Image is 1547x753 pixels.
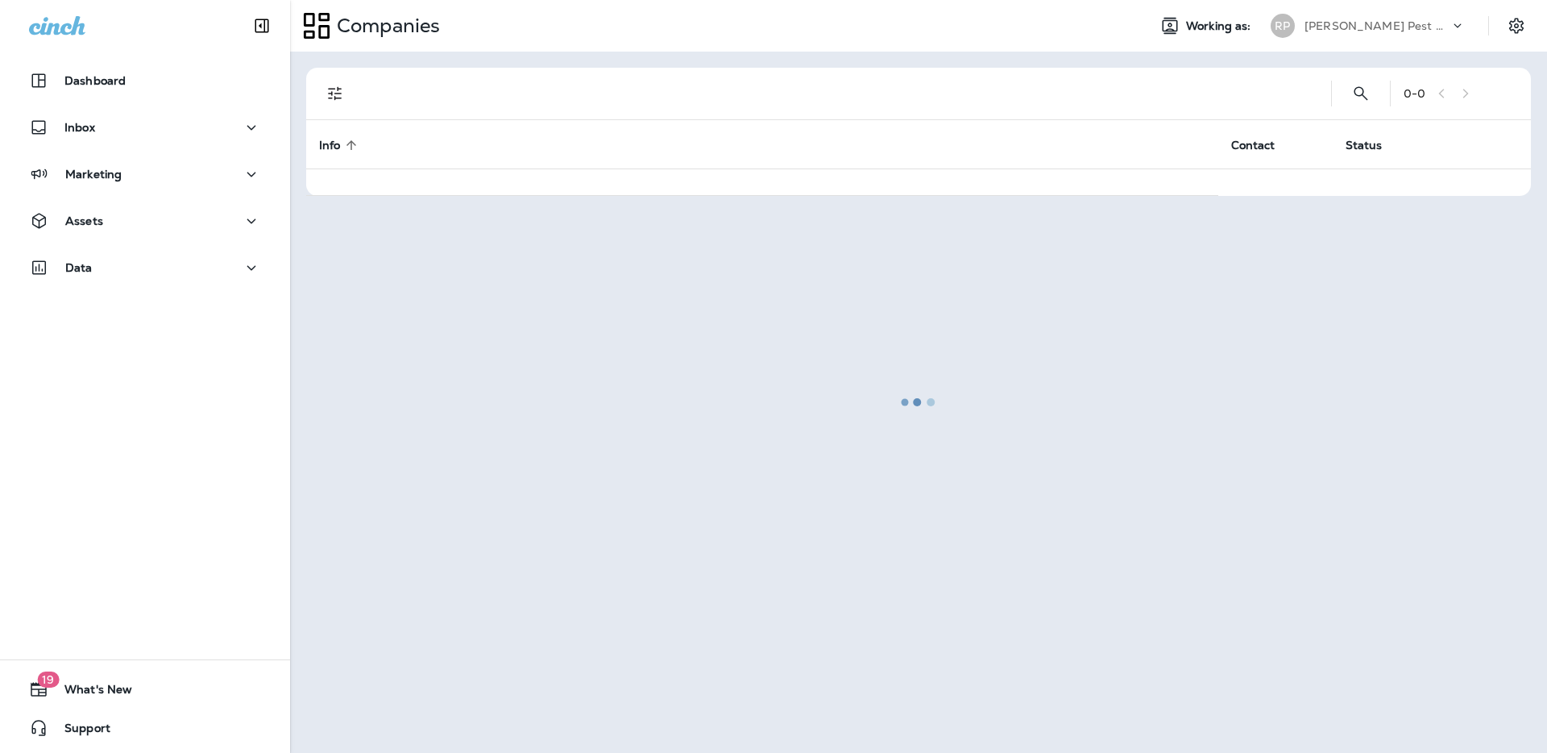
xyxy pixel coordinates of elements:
span: Working as: [1186,19,1255,33]
p: [PERSON_NAME] Pest Solutions [1304,19,1450,32]
button: Collapse Sidebar [239,10,284,42]
span: 19 [37,672,59,688]
p: Data [65,261,93,274]
p: Dashboard [64,74,126,87]
button: 19What's New [16,673,274,705]
button: Settings [1502,11,1531,40]
button: Data [16,252,274,284]
div: RP [1271,14,1295,38]
p: Inbox [64,121,95,134]
button: Marketing [16,158,274,190]
button: Inbox [16,111,274,144]
p: Assets [65,214,103,227]
button: Assets [16,205,274,237]
button: Dashboard [16,64,274,97]
p: Marketing [65,168,122,181]
button: Support [16,712,274,744]
span: What's New [48,683,132,702]
span: Support [48,722,110,741]
p: Companies [330,14,440,38]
